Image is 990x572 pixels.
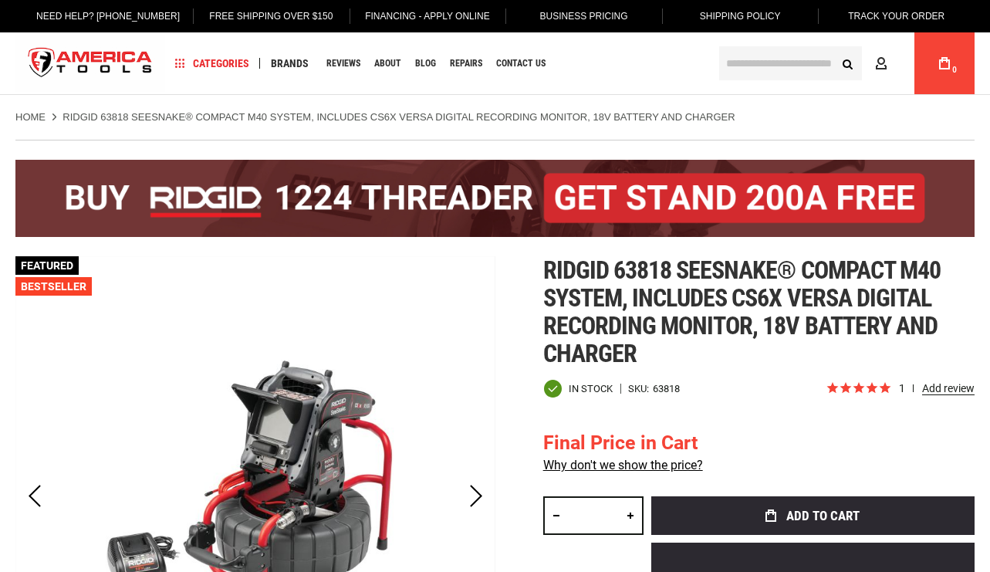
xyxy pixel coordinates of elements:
[15,35,165,93] img: America Tools
[374,59,401,68] span: About
[543,379,613,398] div: Availability
[543,256,941,368] span: Ridgid 63818 seesnake® compact m40 system, includes cs6x versa digital recording monitor, 18v bat...
[826,381,975,398] span: Rated 5.0 out of 5 stars 1 reviews
[175,58,249,69] span: Categories
[264,53,316,74] a: Brands
[952,66,957,74] span: 0
[700,11,781,22] span: Shipping Policy
[786,509,860,523] span: Add to Cart
[415,59,436,68] span: Blog
[450,59,482,68] span: Repairs
[408,53,443,74] a: Blog
[543,458,703,472] a: Why don't we show the price?
[443,53,489,74] a: Repairs
[367,53,408,74] a: About
[496,59,546,68] span: Contact Us
[489,53,552,74] a: Contact Us
[930,32,959,94] a: 0
[651,496,975,535] button: Add to Cart
[833,49,862,78] button: Search
[569,384,613,394] span: In stock
[653,384,680,394] div: 63818
[271,58,309,69] span: Brands
[168,53,256,74] a: Categories
[899,382,975,394] span: 1 reviews
[15,160,975,237] img: BOGO: Buy the RIDGID® 1224 Threader (26092), get the 92467 200A Stand FREE!
[543,429,703,457] div: Final Price in Cart
[15,110,46,124] a: Home
[628,384,653,394] strong: SKU
[326,59,360,68] span: Reviews
[63,111,735,123] strong: RIDGID 63818 SEESNAKE® COMPACT M40 SYSTEM, INCLUDES CS6X VERSA DIGITAL RECORDING MONITOR, 18V BAT...
[15,35,165,93] a: store logo
[319,53,367,74] a: Reviews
